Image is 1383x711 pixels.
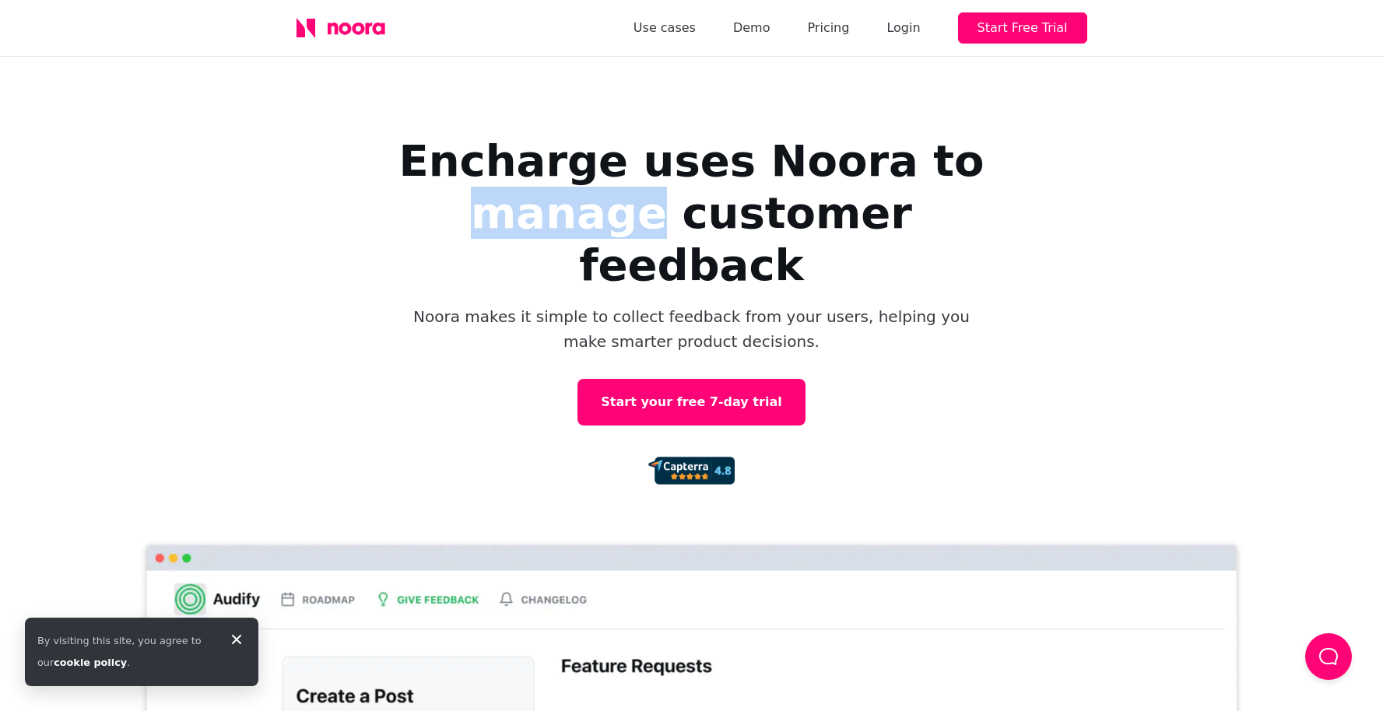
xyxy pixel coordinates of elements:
[886,17,920,39] div: Login
[1305,633,1352,680] button: Load Chat
[648,457,734,485] img: 92d72d4f0927c2c8b0462b8c7b01ca97.png
[412,304,972,354] p: Noora makes it simple to collect feedback from your users, helping you make smarter product decis...
[54,657,127,668] a: cookie policy
[37,630,215,674] div: By visiting this site, you agree to our .
[733,17,770,39] a: Demo
[807,17,849,39] a: Pricing
[381,135,1003,292] h1: Encharge uses Noora to manage customer feedback
[577,379,805,426] a: Start your free 7-day trial
[634,17,696,39] a: Use cases
[958,12,1087,44] button: Start Free Trial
